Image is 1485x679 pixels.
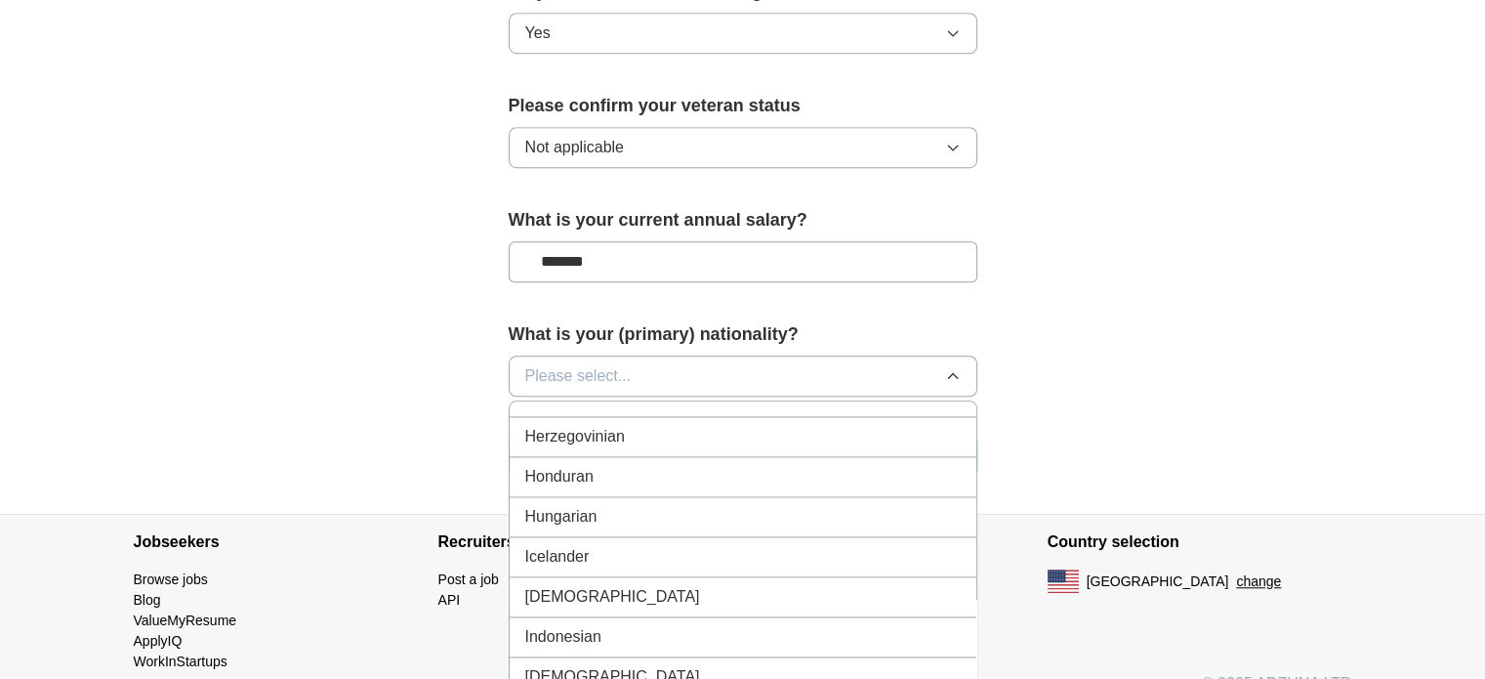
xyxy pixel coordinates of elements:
[525,465,594,488] span: Honduran
[525,364,632,388] span: Please select...
[438,592,461,608] a: API
[525,136,624,159] span: Not applicable
[525,545,590,569] span: Icelander
[509,13,977,54] button: Yes
[525,625,601,649] span: Indonesian
[509,207,977,233] label: What is your current annual salary?
[509,127,977,168] button: Not applicable
[134,592,161,608] a: Blog
[525,425,625,448] span: Herzegovinian
[509,93,977,119] label: Please confirm your veteran status
[525,505,598,529] span: Hungarian
[438,572,499,587] a: Post a job
[134,613,237,628] a: ValueMyResume
[134,633,183,649] a: ApplyIQ
[1048,515,1352,570] h4: Country selection
[525,21,551,45] span: Yes
[134,654,227,669] a: WorkInStartups
[1048,570,1079,593] img: US flag
[509,321,977,348] label: What is your (primary) nationality?
[509,356,977,397] button: Please select...
[134,572,208,587] a: Browse jobs
[525,585,700,609] span: [DEMOGRAPHIC_DATA]
[1087,572,1229,592] span: [GEOGRAPHIC_DATA]
[1236,572,1281,592] button: change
